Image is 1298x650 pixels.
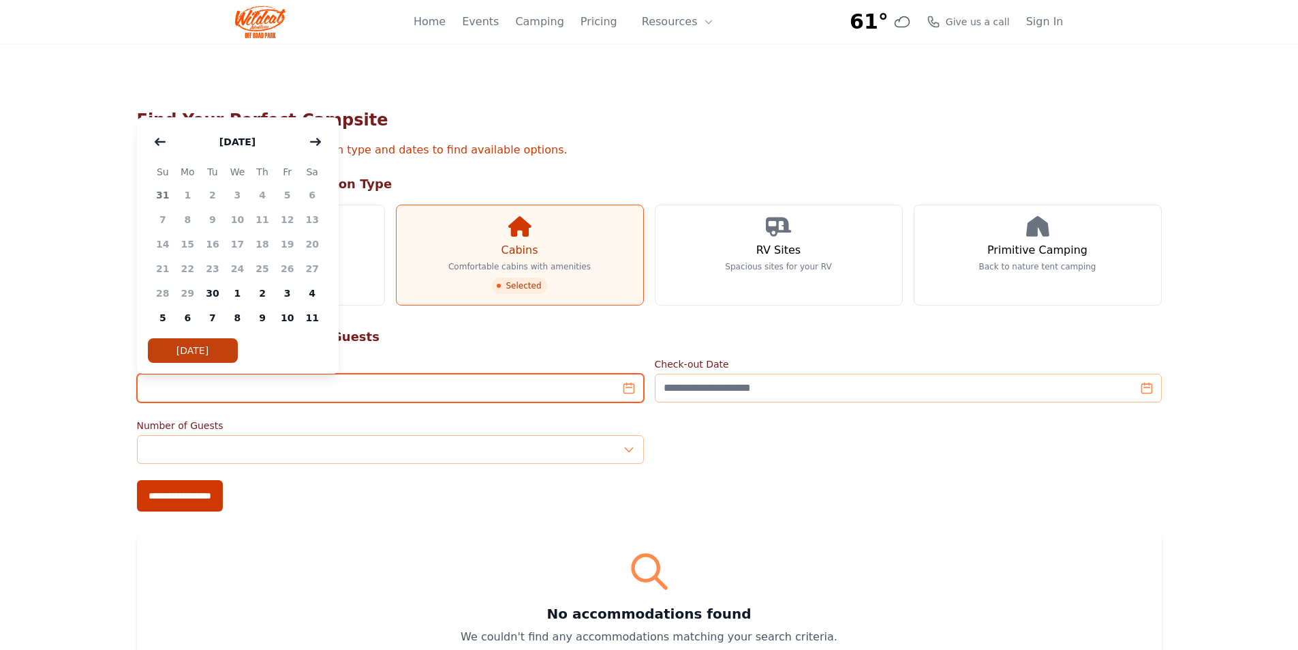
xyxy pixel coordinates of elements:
[275,306,300,330] span: 10
[756,242,801,258] h3: RV Sites
[396,205,644,306] a: Cabins Comfortable cabins with amenities Selected
[300,256,325,281] span: 27
[151,256,176,281] span: 21
[175,183,200,207] span: 1
[987,242,1087,258] h3: Primitive Camping
[501,242,538,258] h3: Cabins
[725,261,831,272] p: Spacious sites for your RV
[225,306,250,330] span: 8
[250,256,275,281] span: 25
[151,207,176,232] span: 7
[225,256,250,281] span: 24
[1026,14,1064,30] a: Sign In
[225,281,250,306] span: 1
[137,175,1162,194] h2: Step 1: Choose Accommodation Type
[275,281,300,306] span: 3
[250,232,275,256] span: 18
[979,261,1096,272] p: Back to nature tent camping
[153,629,1145,645] p: We couldn't find any accommodations matching your search criteria.
[275,164,300,180] span: Fr
[200,164,226,180] span: Tu
[137,419,644,432] label: Number of Guests
[200,281,226,306] span: 30
[200,256,226,281] span: 23
[300,183,325,207] span: 6
[225,232,250,256] span: 17
[153,604,1145,623] h3: No accommodations found
[175,256,200,281] span: 22
[137,109,1162,131] h1: Find Your Perfect Campsite
[946,15,1010,29] span: Give us a call
[300,281,325,306] span: 4
[250,164,275,180] span: Th
[927,15,1010,29] a: Give us a call
[581,14,617,30] a: Pricing
[275,207,300,232] span: 12
[300,232,325,256] span: 20
[200,232,226,256] span: 16
[175,306,200,330] span: 6
[151,232,176,256] span: 14
[300,207,325,232] span: 13
[137,327,1162,346] h2: Step 2: Select Your Dates & Guests
[225,164,250,180] span: We
[151,183,176,207] span: 31
[462,14,499,30] a: Events
[175,281,200,306] span: 29
[655,357,1162,371] label: Check-out Date
[850,10,888,34] span: 61°
[448,261,591,272] p: Comfortable cabins with amenities
[151,306,176,330] span: 5
[151,164,176,180] span: Su
[137,357,644,371] label: Check-in Date
[515,14,563,30] a: Camping
[200,183,226,207] span: 2
[250,207,275,232] span: 11
[175,232,200,256] span: 15
[414,14,446,30] a: Home
[250,281,275,306] span: 2
[300,164,325,180] span: Sa
[200,306,226,330] span: 7
[151,281,176,306] span: 28
[275,256,300,281] span: 26
[492,278,546,294] span: Selected
[175,164,200,180] span: Mo
[634,8,722,35] button: Resources
[148,338,238,363] button: [DATE]
[225,183,250,207] span: 3
[235,5,286,38] img: Wildcat Logo
[914,205,1162,306] a: Primitive Camping Back to nature tent camping
[655,205,903,306] a: RV Sites Spacious sites for your RV
[225,207,250,232] span: 10
[275,232,300,256] span: 19
[175,207,200,232] span: 8
[250,183,275,207] span: 4
[275,183,300,207] span: 5
[200,207,226,232] span: 9
[137,142,1162,158] p: Select your preferred accommodation type and dates to find available options.
[300,306,325,330] span: 11
[250,306,275,330] span: 9
[206,128,269,156] button: [DATE]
